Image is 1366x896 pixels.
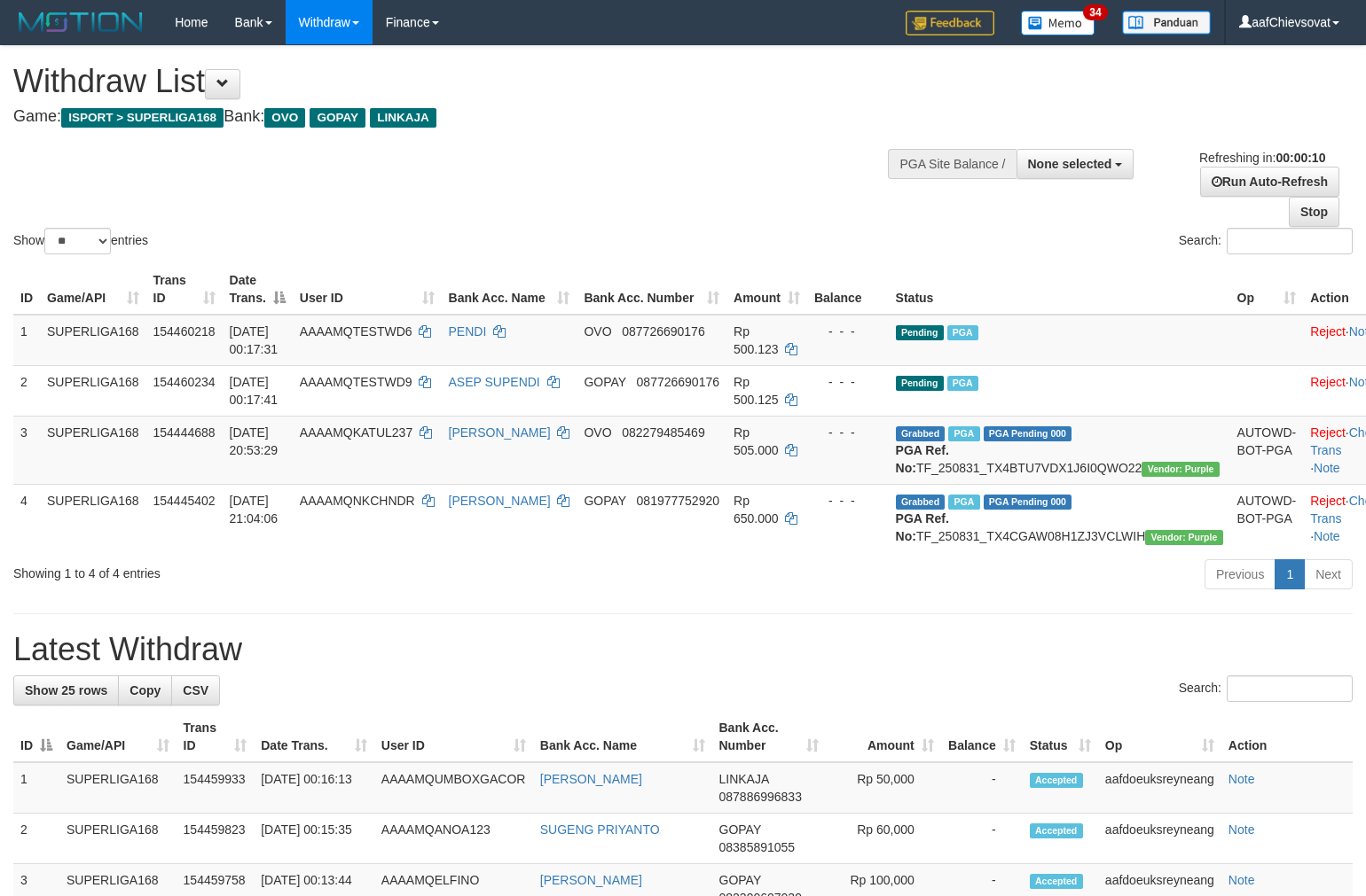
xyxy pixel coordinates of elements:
th: Amount: activate to sort column ascending [726,264,807,315]
span: 154444688 [153,425,216,440]
td: AUTOWD-BOT-PGA [1230,416,1304,484]
th: Bank Acc. Name: activate to sort column ascending [533,712,712,762]
span: Accepted [1030,773,1083,788]
span: OVO [584,425,611,440]
th: Op: activate to sort column ascending [1230,264,1304,315]
select: Showentries [44,228,111,254]
label: Search: [1179,228,1353,254]
a: Note [1229,822,1255,837]
span: GOPAY [719,873,761,887]
div: PGA Site Balance / [888,149,1016,179]
span: GOPAY [584,375,625,389]
strong: 00:00:10 [1276,151,1325,165]
input: Search: [1227,675,1353,702]
span: 154460234 [153,375,216,389]
th: Trans ID: activate to sort column ascending [146,264,223,315]
span: GOPAY [719,822,761,837]
h1: Latest Withdraw [13,632,1353,667]
h4: Game: Bank: [13,108,893,126]
a: [PERSON_NAME] [540,772,642,786]
td: SUPERLIGA168 [40,365,146,416]
td: SUPERLIGA168 [59,762,177,814]
span: Show 25 rows [25,683,107,697]
span: AAAAMQTESTWD6 [300,324,412,339]
a: Reject [1310,324,1346,339]
span: Refreshing in: [1199,151,1325,165]
th: Date Trans.: activate to sort column descending [223,264,293,315]
td: aafdoeuksreyneang [1098,762,1221,814]
a: ASEP SUPENDI [449,375,540,389]
a: Previous [1205,559,1276,589]
span: [DATE] 00:17:31 [230,324,279,356]
a: Note [1314,529,1340,543]
span: Accepted [1030,874,1083,889]
td: AAAAMQUMBOXGACOR [374,762,533,814]
span: Vendor URL: https://trx4.1velocity.biz [1142,462,1219,477]
a: Reject [1310,494,1346,508]
span: Rp 650.000 [734,494,779,526]
th: Date Trans.: activate to sort column ascending [254,712,374,762]
td: Rp 60,000 [826,814,941,864]
a: Note [1229,772,1255,786]
th: Balance [807,264,889,315]
span: LINKAJA [719,772,769,786]
td: 2 [13,814,59,864]
a: Copy [118,675,172,705]
a: [PERSON_NAME] [540,873,642,887]
th: Op: activate to sort column ascending [1098,712,1221,762]
div: - - - [814,424,882,441]
label: Search: [1179,675,1353,702]
a: Stop [1289,197,1339,227]
span: Accepted [1030,823,1083,838]
span: Pending [896,376,944,391]
span: Rp 500.125 [734,375,779,407]
th: Bank Acc. Number: activate to sort column ascending [577,264,726,315]
button: None selected [1017,149,1134,179]
a: Show 25 rows [13,675,119,705]
a: Next [1304,559,1353,589]
a: [PERSON_NAME] [449,425,551,440]
span: Marked by aafchhiseyha [948,495,979,510]
img: panduan.png [1122,11,1211,35]
th: Status [889,264,1230,315]
span: Vendor URL: https://trx4.1velocity.biz [1145,530,1222,545]
span: [DATE] 20:53:29 [230,425,279,457]
span: GOPAY [584,494,625,508]
td: - [941,762,1023,814]
td: TF_250831_TX4CGAW08H1ZJ3VCLWIH [889,484,1230,552]
span: Copy 087726690176 to clipboard [622,324,704,339]
span: AAAAMQKATUL237 [300,425,412,440]
span: AAAAMQNKCHNDR [300,494,415,508]
span: Copy 087886996833 to clipboard [719,790,802,804]
th: Balance: activate to sort column ascending [941,712,1023,762]
span: CSV [183,683,208,697]
td: [DATE] 00:16:13 [254,762,374,814]
b: PGA Ref. No: [896,443,949,475]
span: 154460218 [153,324,216,339]
th: Game/API: activate to sort column ascending [40,264,146,315]
span: Copy 087726690176 to clipboard [637,375,719,389]
span: Copy [130,683,161,697]
span: Copy 082279485469 to clipboard [622,425,704,440]
a: Run Auto-Refresh [1200,167,1339,197]
a: Reject [1310,425,1346,440]
th: ID [13,264,40,315]
span: Pending [896,325,944,340]
th: Bank Acc. Number: activate to sort column ascending [712,712,826,762]
td: - [941,814,1023,864]
a: Note [1229,873,1255,887]
th: Game/API: activate to sort column ascending [59,712,177,762]
a: CSV [171,675,220,705]
th: Amount: activate to sort column ascending [826,712,941,762]
div: - - - [814,373,882,391]
span: Marked by aafsoycanthlai [948,426,979,441]
div: Showing 1 to 4 of 4 entries [13,557,556,582]
td: [DATE] 00:15:35 [254,814,374,864]
img: Feedback.jpg [906,11,994,35]
span: Grabbed [896,426,946,441]
span: AAAAMQTESTWD9 [300,375,412,389]
a: Reject [1310,375,1346,389]
th: Action [1221,712,1353,762]
th: ID: activate to sort column descending [13,712,59,762]
td: 1 [13,762,59,814]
